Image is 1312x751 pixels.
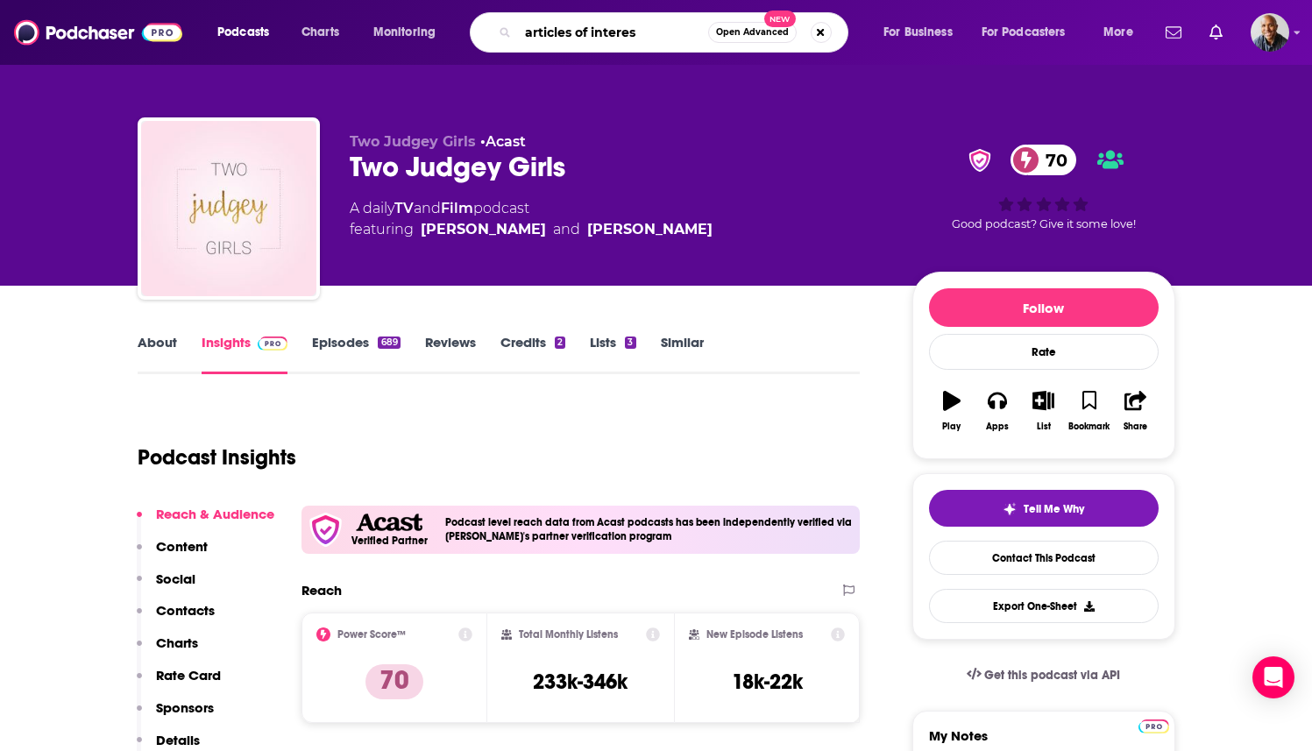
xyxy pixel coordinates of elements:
button: Share [1112,379,1158,443]
input: Search podcasts, credits, & more... [518,18,708,46]
a: Episodes689 [312,334,400,374]
button: open menu [205,18,292,46]
h2: Power Score™ [337,628,406,641]
a: InsightsPodchaser Pro [202,334,288,374]
a: Similar [661,334,704,374]
span: and [414,200,441,216]
img: verfied icon [308,513,343,547]
h4: Podcast level reach data from Acast podcasts has been independently verified via [PERSON_NAME]'s ... [445,516,854,542]
span: Monitoring [373,20,436,45]
a: About [138,334,177,374]
img: Acast [356,514,422,532]
p: Details [156,732,200,748]
span: New [764,11,796,27]
button: Sponsors [137,699,214,732]
a: Lists3 [590,334,635,374]
button: List [1020,379,1066,443]
p: Social [156,570,195,587]
p: Charts [156,634,198,651]
div: Open Intercom Messenger [1252,656,1294,698]
a: 70 [1011,145,1076,175]
button: tell me why sparkleTell Me Why [929,490,1159,527]
img: Two Judgey Girls [141,121,316,296]
a: Reviews [425,334,476,374]
p: 70 [365,664,423,699]
div: List [1037,422,1051,432]
img: tell me why sparkle [1003,502,1017,516]
h2: New Episode Listens [706,628,803,641]
p: Reach & Audience [156,506,274,522]
a: Film [441,200,473,216]
span: and [553,219,580,240]
img: Podchaser Pro [1138,719,1169,733]
span: For Podcasters [982,20,1066,45]
div: Search podcasts, credits, & more... [486,12,865,53]
div: 3 [625,337,635,349]
div: 2 [555,337,565,349]
img: Podchaser - Follow, Share and Rate Podcasts [14,16,182,49]
a: Get this podcast via API [953,654,1135,697]
button: Reach & Audience [137,506,274,538]
img: User Profile [1251,13,1289,52]
span: 70 [1028,145,1076,175]
a: Credits2 [500,334,565,374]
button: Charts [137,634,198,667]
h3: 18k-22k [732,669,803,695]
span: Tell Me Why [1024,502,1084,516]
div: Bookmark [1068,422,1110,432]
button: Show profile menu [1251,13,1289,52]
button: open menu [1091,18,1155,46]
div: Share [1124,422,1147,432]
h5: Verified Partner [351,535,428,546]
button: Apps [975,379,1020,443]
button: Play [929,379,975,443]
a: TV [394,200,414,216]
button: Open AdvancedNew [708,22,797,43]
span: More [1103,20,1133,45]
img: verified Badge [963,149,996,172]
span: featuring [350,219,713,240]
span: Charts [301,20,339,45]
div: 689 [378,337,400,349]
button: open menu [361,18,458,46]
h2: Total Monthly Listens [519,628,618,641]
span: For Business [883,20,953,45]
span: • [480,133,526,150]
a: Show notifications dropdown [1159,18,1188,47]
button: open menu [970,18,1091,46]
h2: Reach [301,582,342,599]
a: Contact This Podcast [929,541,1159,575]
div: Play [942,422,961,432]
span: Two Judgey Girls [350,133,476,150]
div: Apps [986,422,1009,432]
a: Pro website [1138,717,1169,733]
button: open menu [871,18,975,46]
span: Get this podcast via API [984,668,1120,683]
h3: 233k-346k [533,669,628,695]
p: Rate Card [156,667,221,684]
button: Export One-Sheet [929,589,1159,623]
p: Content [156,538,208,555]
span: Good podcast? Give it some love! [952,217,1136,230]
button: Follow [929,288,1159,327]
div: A daily podcast [350,198,713,240]
img: Podchaser Pro [258,337,288,351]
span: Logged in as EricBarnett-SupportingCast [1251,13,1289,52]
a: Charts [290,18,350,46]
a: Acast [486,133,526,150]
button: Contacts [137,602,215,634]
h1: Podcast Insights [138,444,296,471]
button: Social [137,570,195,603]
button: Rate Card [137,667,221,699]
p: Sponsors [156,699,214,716]
a: Show notifications dropdown [1202,18,1230,47]
p: Contacts [156,602,215,619]
span: Open Advanced [716,28,789,37]
span: Podcasts [217,20,269,45]
a: Courtney [421,219,546,240]
div: Rate [929,334,1159,370]
button: Content [137,538,208,570]
button: Bookmark [1067,379,1112,443]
